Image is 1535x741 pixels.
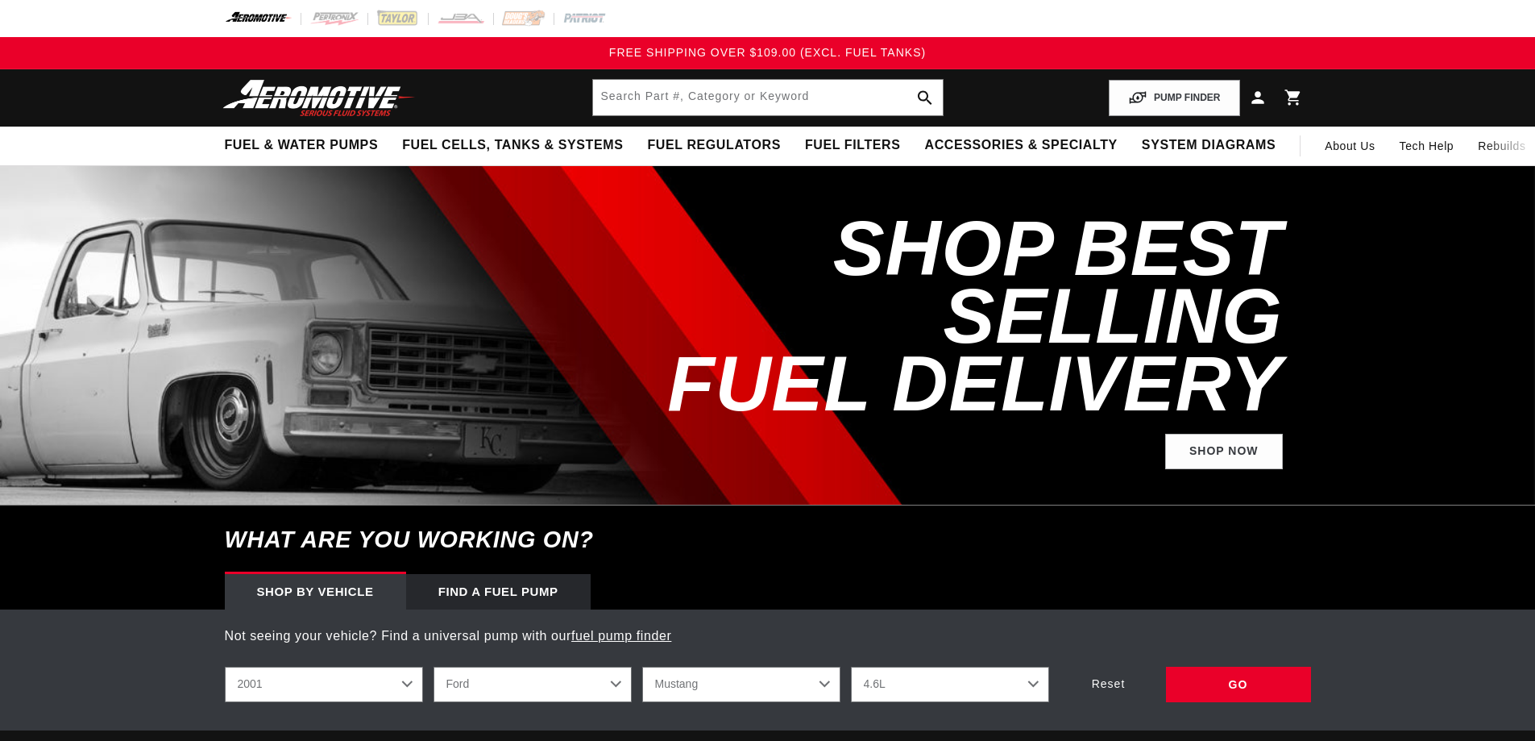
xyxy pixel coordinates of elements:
[571,629,671,643] a: fuel pump finder
[218,79,420,117] img: Aeromotive
[1060,667,1158,703] div: Reset
[225,667,423,702] select: Year
[1400,137,1454,155] span: Tech Help
[593,80,943,115] input: Search by Part Number, Category or Keyword
[642,667,840,702] select: Model
[434,667,632,702] select: Make
[805,137,901,154] span: Fuel Filters
[1388,127,1467,165] summary: Tech Help
[1109,80,1239,116] button: PUMP FINDER
[635,127,792,164] summary: Fuel Regulators
[1313,127,1387,165] a: About Us
[406,574,591,610] div: Find a Fuel Pump
[913,127,1130,164] summary: Accessories & Specialty
[647,137,780,154] span: Fuel Regulators
[390,127,635,164] summary: Fuel Cells, Tanks & Systems
[609,46,926,59] span: FREE SHIPPING OVER $109.00 (EXCL. FUEL TANKS)
[594,214,1283,418] h2: SHOP BEST SELLING FUEL DELIVERY
[225,574,406,610] div: Shop by vehicle
[1325,139,1375,152] span: About Us
[185,506,1351,574] h6: What are you working on?
[225,626,1311,647] p: Not seeing your vehicle? Find a universal pump with our
[1130,127,1288,164] summary: System Diagrams
[925,137,1118,154] span: Accessories & Specialty
[793,127,913,164] summary: Fuel Filters
[1478,137,1525,155] span: Rebuilds
[1142,137,1276,154] span: System Diagrams
[402,137,623,154] span: Fuel Cells, Tanks & Systems
[851,667,1049,702] select: Engine
[1165,434,1283,470] a: Shop Now
[907,80,943,115] button: search button
[1166,667,1311,703] div: GO
[213,127,391,164] summary: Fuel & Water Pumps
[225,137,379,154] span: Fuel & Water Pumps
